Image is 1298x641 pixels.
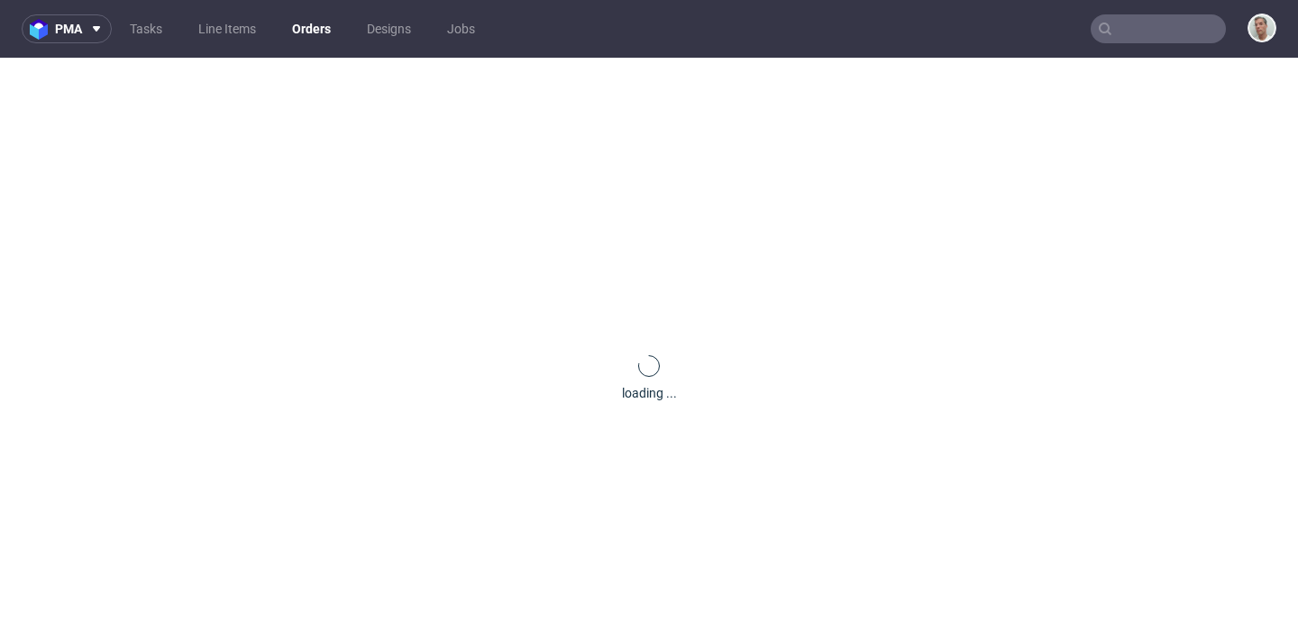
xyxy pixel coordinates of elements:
[119,14,173,43] a: Tasks
[187,14,267,43] a: Line Items
[281,14,342,43] a: Orders
[1249,15,1275,41] img: Jessica Desforges
[436,14,486,43] a: Jobs
[622,384,677,402] div: loading ...
[55,23,82,35] span: pma
[22,14,112,43] button: pma
[356,14,422,43] a: Designs
[30,19,55,40] img: logo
